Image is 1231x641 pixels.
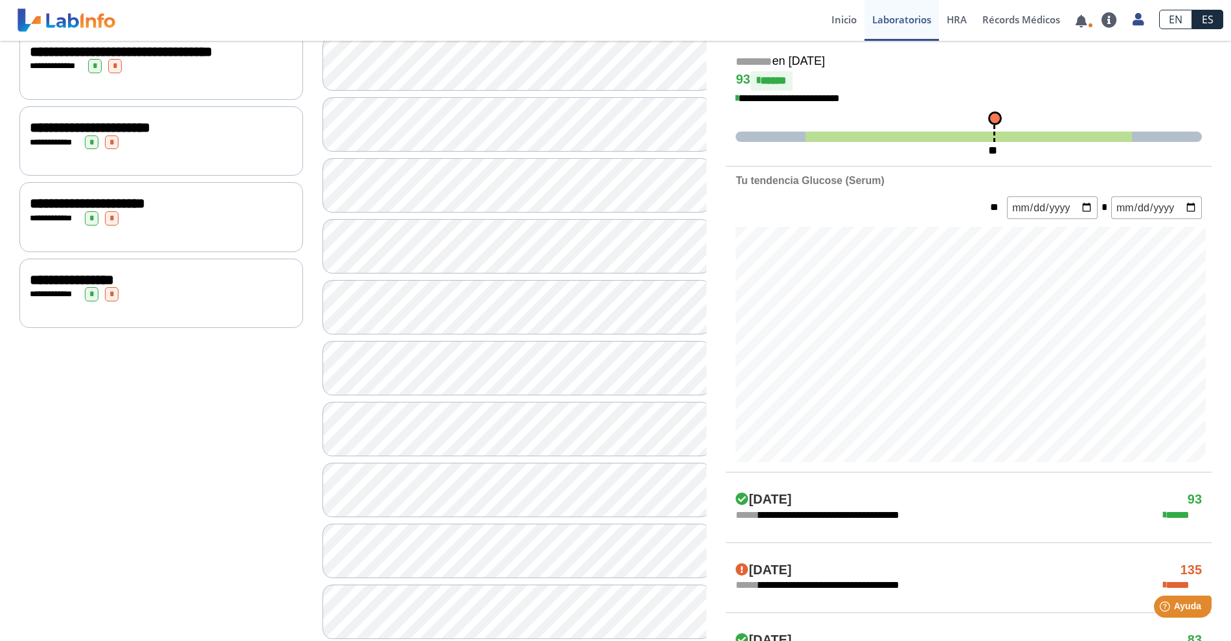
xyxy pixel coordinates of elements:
span: HRA [947,13,967,26]
h4: 93 [1188,492,1202,507]
h4: [DATE] [736,492,791,507]
h4: 135 [1180,563,1202,578]
input: mm/dd/yyyy [1111,196,1202,219]
a: EN [1159,10,1192,29]
h4: 93 [736,71,1202,91]
iframe: Help widget launcher [1116,590,1217,627]
a: ES [1192,10,1223,29]
b: Tu tendencia Glucose (Serum) [736,175,884,186]
input: mm/dd/yyyy [1007,196,1098,219]
h5: en [DATE] [736,54,1202,69]
h4: [DATE] [736,563,791,578]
